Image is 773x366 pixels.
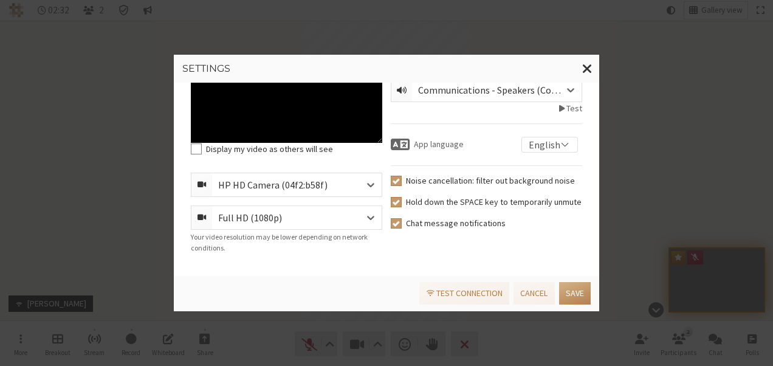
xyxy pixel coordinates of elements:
a: Test connection [419,282,509,305]
div: HP HD Camera (04f2:b58f) [218,178,347,192]
div: Communications - Speakers (Conexant ISST Audio) [418,83,583,97]
div: English selected [521,137,578,153]
div: Your video resolution may be lower depending on network conditions. [191,232,382,254]
span: App language [410,137,468,152]
label: Noise cancellation: filter out background noise [406,174,583,187]
button: Save [559,282,591,305]
div: Full HD (1080p) [218,210,301,225]
button: Cancel [514,282,554,305]
label: Display my video as others will see [206,143,383,156]
h3: Settings [182,63,591,74]
button: Close modal [575,55,599,83]
button: Test [559,102,583,115]
label: Chat message notifications [406,217,583,230]
label: Hold down the SPACE key to temporarily unmute [406,196,583,209]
